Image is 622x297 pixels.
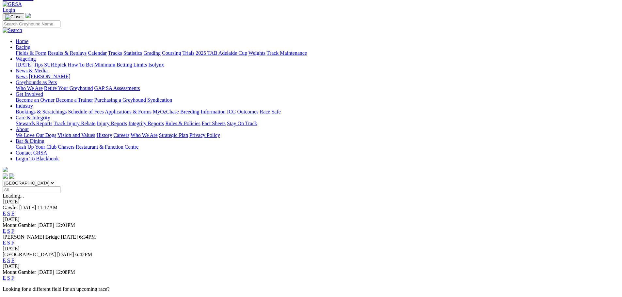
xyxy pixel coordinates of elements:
[3,205,18,210] span: Gawler
[16,144,619,150] div: Bar & Dining
[3,167,8,172] img: logo-grsa-white.png
[11,275,14,281] a: F
[3,263,619,269] div: [DATE]
[148,62,164,67] a: Isolynx
[165,121,200,126] a: Rules & Policies
[29,74,70,79] a: [PERSON_NAME]
[16,115,50,120] a: Care & Integrity
[3,21,60,27] input: Search
[3,27,22,33] img: Search
[16,80,57,85] a: Greyhounds as Pets
[202,121,226,126] a: Fact Sheets
[16,126,29,132] a: About
[57,132,95,138] a: Vision and Values
[16,74,619,80] div: News & Media
[3,173,8,179] img: facebook.svg
[159,132,188,138] a: Strategic Plan
[7,211,10,216] a: S
[248,50,265,56] a: Weights
[227,121,257,126] a: Stay On Track
[196,50,247,56] a: 2025 TAB Adelaide Cup
[113,132,129,138] a: Careers
[3,216,619,222] div: [DATE]
[25,13,31,18] img: logo-grsa-white.png
[3,240,6,245] a: E
[57,252,74,257] span: [DATE]
[56,97,93,103] a: Become a Trainer
[16,62,43,67] a: [DATE] Tips
[3,13,24,21] button: Toggle navigation
[182,50,194,56] a: Trials
[3,186,60,193] input: Select date
[56,222,75,228] span: 12:01PM
[97,121,127,126] a: Injury Reports
[16,68,48,73] a: News & Media
[16,150,47,156] a: Contact GRSA
[19,205,36,210] span: [DATE]
[16,91,43,97] a: Get Involved
[7,275,10,281] a: S
[16,121,619,126] div: Care & Integrity
[38,205,58,210] span: 11:17AM
[3,234,60,240] span: [PERSON_NAME] Bridge
[7,258,10,263] a: S
[79,234,96,240] span: 6:34PM
[94,62,147,67] a: Minimum Betting Limits
[131,132,158,138] a: Who We Are
[16,109,67,114] a: Bookings & Scratchings
[147,97,172,103] a: Syndication
[56,269,75,275] span: 12:08PM
[38,269,55,275] span: [DATE]
[3,258,6,263] a: E
[88,50,107,56] a: Calendar
[3,222,36,228] span: Mount Gambier
[16,103,33,109] a: Industry
[16,138,44,144] a: Bar & Dining
[7,240,10,245] a: S
[11,258,14,263] a: F
[16,97,619,103] div: Get Involved
[11,240,14,245] a: F
[144,50,161,56] a: Grading
[260,109,280,114] a: Race Safe
[16,132,56,138] a: We Love Our Dogs
[16,85,619,91] div: Greyhounds as Pets
[94,85,140,91] a: GAP SA Assessments
[16,97,55,103] a: Become an Owner
[68,62,93,67] a: How To Bet
[16,109,619,115] div: Industry
[3,286,619,292] p: Looking for a different field for an upcoming race?
[61,234,78,240] span: [DATE]
[108,50,122,56] a: Tracks
[58,144,138,150] a: Chasers Restaurant & Function Centre
[3,193,24,199] span: Loading...
[11,211,14,216] a: F
[5,14,22,20] img: Close
[16,121,52,126] a: Stewards Reports
[3,1,22,7] img: GRSA
[153,109,179,114] a: MyOzChase
[16,38,28,44] a: Home
[3,252,56,257] span: [GEOGRAPHIC_DATA]
[16,144,56,150] a: Cash Up Your Club
[180,109,226,114] a: Breeding Information
[3,246,619,252] div: [DATE]
[3,228,6,234] a: E
[54,121,95,126] a: Track Injury Rebate
[16,50,46,56] a: Fields & Form
[128,121,164,126] a: Integrity Reports
[16,62,619,68] div: Wagering
[3,275,6,281] a: E
[44,62,66,67] a: SUREpick
[162,50,181,56] a: Coursing
[16,132,619,138] div: About
[16,56,36,62] a: Wagering
[123,50,142,56] a: Statistics
[96,132,112,138] a: History
[105,109,152,114] a: Applications & Forms
[267,50,307,56] a: Track Maintenance
[16,44,30,50] a: Racing
[3,7,15,13] a: Login
[38,222,55,228] span: [DATE]
[3,269,36,275] span: Mount Gambier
